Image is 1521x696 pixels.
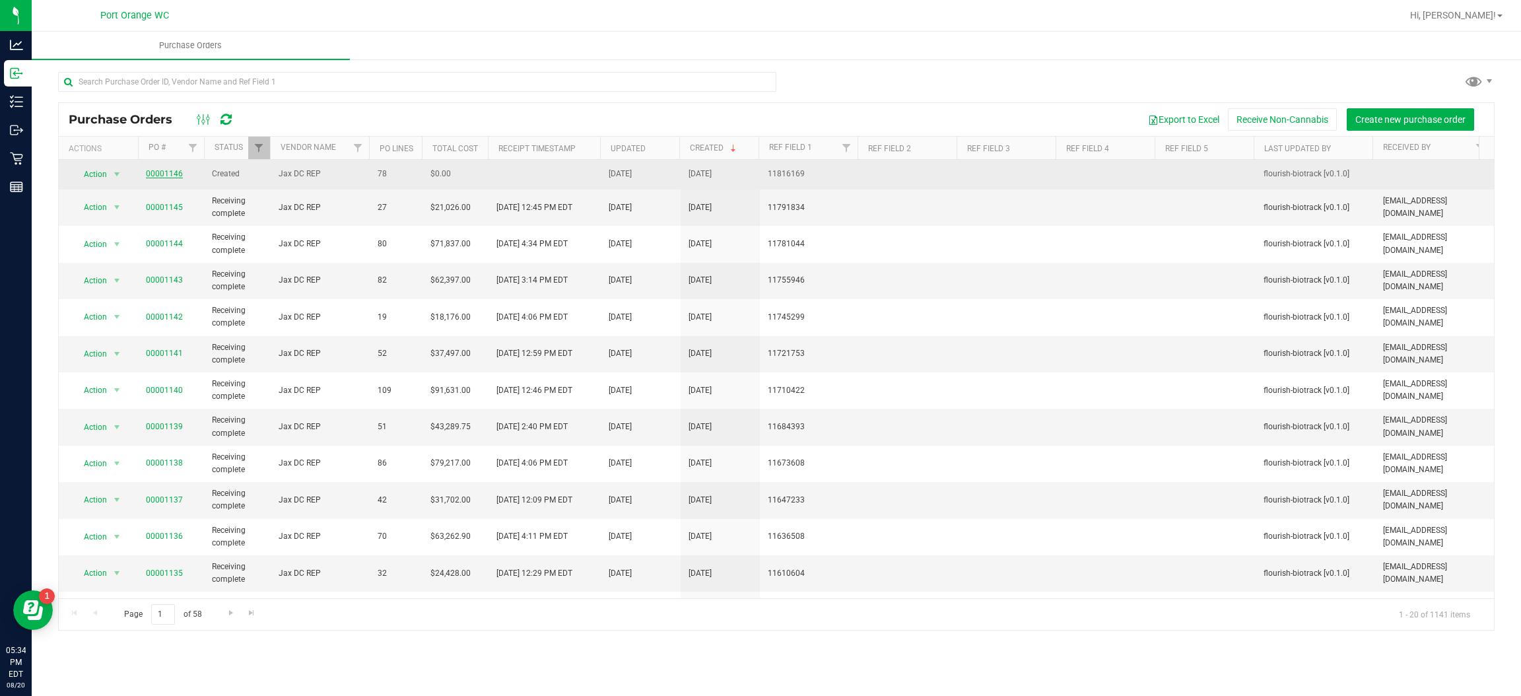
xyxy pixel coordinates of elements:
[609,384,632,397] span: [DATE]
[108,345,125,363] span: select
[13,590,53,630] iframe: Resource center
[1264,530,1367,543] span: flourish-biotrack [v0.1.0]
[182,137,204,159] a: Filter
[146,532,183,541] a: 00001136
[72,454,108,473] span: Action
[1383,231,1486,256] span: [EMAIL_ADDRESS][DOMAIN_NAME]
[279,530,362,543] span: Jax DC REP
[72,235,108,254] span: Action
[768,567,851,580] span: 11610604
[72,491,108,509] span: Action
[768,421,851,433] span: 11684393
[430,530,471,543] span: $63,262.90
[72,418,108,436] span: Action
[6,680,26,690] p: 08/20
[221,604,240,622] a: Go to the next page
[378,347,415,360] span: 52
[69,112,186,127] span: Purchase Orders
[108,454,125,473] span: select
[1355,114,1466,125] span: Create new purchase order
[149,143,166,152] a: PO #
[212,341,262,366] span: Receiving complete
[72,381,108,400] span: Action
[1264,168,1367,180] span: flourish-biotrack [v0.1.0]
[689,384,712,397] span: [DATE]
[768,274,851,287] span: 11755946
[496,238,568,250] span: [DATE] 4:34 PM EDT
[690,143,739,153] a: Created
[279,311,362,324] span: Jax DC REP
[1264,201,1367,214] span: flourish-biotrack [v0.1.0]
[151,604,175,625] input: 1
[1139,108,1228,131] button: Export to Excel
[609,530,632,543] span: [DATE]
[113,604,213,625] span: Page of 58
[609,421,632,433] span: [DATE]
[380,144,413,153] a: PO Lines
[768,494,851,506] span: 11647233
[10,67,23,80] inline-svg: Inbound
[1383,268,1486,293] span: [EMAIL_ADDRESS][DOMAIN_NAME]
[6,644,26,680] p: 05:34 PM EDT
[279,201,362,214] span: Jax DC REP
[430,494,471,506] span: $31,702.00
[689,311,712,324] span: [DATE]
[10,152,23,165] inline-svg: Retail
[72,564,108,582] span: Action
[279,168,362,180] span: Jax DC REP
[108,381,125,400] span: select
[212,451,262,476] span: Receiving complete
[108,528,125,546] span: select
[279,494,362,506] span: Jax DC REP
[1347,108,1474,131] button: Create new purchase order
[146,203,183,212] a: 00001145
[1264,494,1367,506] span: flourish-biotrack [v0.1.0]
[146,169,183,178] a: 00001146
[1264,144,1331,153] a: Last Updated By
[378,274,415,287] span: 82
[1264,567,1367,580] span: flourish-biotrack [v0.1.0]
[967,144,1010,153] a: Ref Field 3
[378,201,415,214] span: 27
[609,274,632,287] span: [DATE]
[212,268,262,293] span: Receiving complete
[212,168,262,180] span: Created
[768,238,851,250] span: 11781044
[1383,414,1486,439] span: [EMAIL_ADDRESS][DOMAIN_NAME]
[689,238,712,250] span: [DATE]
[378,311,415,324] span: 19
[1383,451,1486,476] span: [EMAIL_ADDRESS][DOMAIN_NAME]
[1470,137,1491,159] a: Filter
[10,95,23,108] inline-svg: Inventory
[1264,421,1367,433] span: flourish-biotrack [v0.1.0]
[279,274,362,287] span: Jax DC REP
[281,143,336,152] a: Vendor Name
[430,421,471,433] span: $43,289.75
[58,72,776,92] input: Search Purchase Order ID, Vendor Name and Ref Field 1
[768,457,851,470] span: 11673608
[1383,487,1486,512] span: [EMAIL_ADDRESS][DOMAIN_NAME]
[430,201,471,214] span: $21,026.00
[279,567,362,580] span: Jax DC REP
[69,144,133,153] div: Actions
[108,198,125,217] span: select
[836,137,858,159] a: Filter
[689,347,712,360] span: [DATE]
[1066,144,1109,153] a: Ref Field 4
[496,457,568,470] span: [DATE] 4:06 PM EDT
[1264,347,1367,360] span: flourish-biotrack [v0.1.0]
[430,168,451,180] span: $0.00
[242,604,261,622] a: Go to the last page
[609,168,632,180] span: [DATE]
[72,165,108,184] span: Action
[496,274,568,287] span: [DATE] 3:14 PM EDT
[347,137,369,159] a: Filter
[1410,10,1496,20] span: Hi, [PERSON_NAME]!
[108,491,125,509] span: select
[279,238,362,250] span: Jax DC REP
[1383,561,1486,586] span: [EMAIL_ADDRESS][DOMAIN_NAME]
[1383,378,1486,403] span: [EMAIL_ADDRESS][DOMAIN_NAME]
[279,421,362,433] span: Jax DC REP
[248,137,270,159] a: Filter
[1228,108,1337,131] button: Receive Non-Cannabis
